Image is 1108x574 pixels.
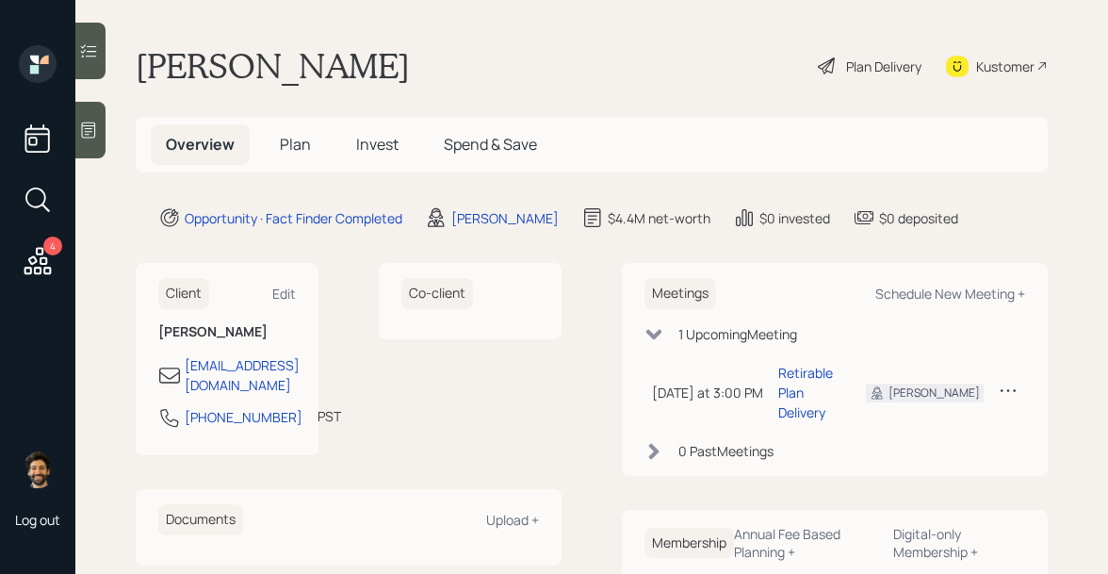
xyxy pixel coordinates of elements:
div: Upload + [486,511,539,529]
div: Edit [272,285,296,303]
h6: Meetings [644,278,716,309]
div: [PHONE_NUMBER] [185,407,302,427]
div: [EMAIL_ADDRESS][DOMAIN_NAME] [185,355,300,395]
h6: Membership [644,528,734,559]
div: Retirable Plan Delivery [778,363,836,422]
span: Overview [166,134,235,155]
h1: [PERSON_NAME] [136,45,410,87]
div: Schedule New Meeting + [875,285,1025,303]
div: Digital-only Membership + [893,525,1025,561]
div: $0 invested [759,208,830,228]
h6: Co-client [401,278,473,309]
div: 1 Upcoming Meeting [678,324,797,344]
span: Spend & Save [444,134,537,155]
img: eric-schwartz-headshot.png [19,451,57,488]
h6: Client [158,278,209,309]
div: 0 Past Meeting s [678,441,774,461]
div: PST [318,406,341,426]
span: Plan [280,134,311,155]
div: $0 deposited [879,208,958,228]
div: $4.4M net-worth [608,208,710,228]
div: 4 [43,237,62,255]
h6: [PERSON_NAME] [158,324,296,340]
div: [PERSON_NAME] [888,385,980,402]
div: Opportunity · Fact Finder Completed [185,208,402,228]
div: [DATE] at 3:00 PM [652,383,763,402]
h6: Documents [158,504,243,535]
div: Plan Delivery [846,57,921,76]
span: Invest [356,134,399,155]
div: Log out [15,511,60,529]
div: Kustomer [976,57,1035,76]
div: [PERSON_NAME] [451,208,559,228]
div: Annual Fee Based Planning + [734,525,878,561]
